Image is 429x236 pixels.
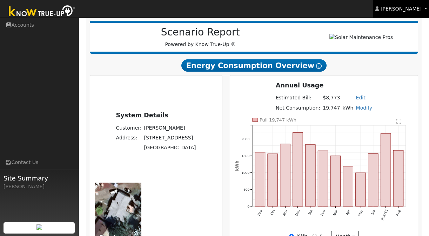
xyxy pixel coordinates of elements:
text: Apr [345,209,351,216]
rect: onclick="" [368,154,378,206]
text: 0 [247,204,249,208]
div: Powered by Know True-Up ® [93,26,308,48]
u: Annual Usage [276,82,323,89]
td: [PERSON_NAME] [143,123,197,133]
rect: onclick="" [356,173,366,206]
img: retrieve [36,224,42,230]
text: 1000 [242,171,250,175]
u: System Details [116,112,168,119]
td: kWh [341,103,355,113]
text: Dec [294,209,300,217]
img: Know True-Up [5,4,79,20]
text: Pull 19,747 kWh [260,117,296,123]
text: May [357,209,363,217]
rect: onclick="" [393,150,403,206]
td: 19,747 [322,103,341,113]
rect: onclick="" [280,144,290,206]
h2: Scenario Report [97,26,304,38]
td: Customer: [115,123,143,133]
td: [STREET_ADDRESS] [143,133,197,143]
span: Site Summary [4,173,75,183]
span: Energy Consumption Overview [181,59,327,72]
i: Show Help [316,63,322,69]
text: 2000 [242,137,250,141]
rect: onclick="" [330,156,341,206]
rect: onclick="" [381,133,391,206]
rect: onclick="" [343,166,353,206]
text: kWh [235,160,240,171]
text: Sep [257,209,263,216]
text: Nov [282,209,288,217]
rect: onclick="" [268,154,278,206]
span: [PERSON_NAME] [381,6,422,12]
td: Net Consumption: [274,103,321,113]
img: Solar Maintenance Pros [329,34,393,41]
text: Mar [332,209,338,216]
rect: onclick="" [318,151,328,206]
text: 1500 [242,154,250,158]
td: [GEOGRAPHIC_DATA] [143,143,197,152]
text: Oct [270,209,276,216]
text: Jun [370,209,376,216]
text: [DATE] [381,209,389,221]
a: Modify [356,105,373,111]
td: Address: [115,133,143,143]
rect: onclick="" [255,152,265,206]
text: Jan [307,209,313,216]
rect: onclick="" [293,132,303,206]
text: Feb [320,209,326,216]
rect: onclick="" [305,145,315,206]
text: 500 [243,188,249,191]
td: Estimated Bill: [274,93,321,103]
div: [PERSON_NAME] [4,183,75,190]
text:  [396,118,401,124]
td: $8,773 [322,93,341,103]
a: Edit [356,95,366,100]
text: Aug [395,209,401,217]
